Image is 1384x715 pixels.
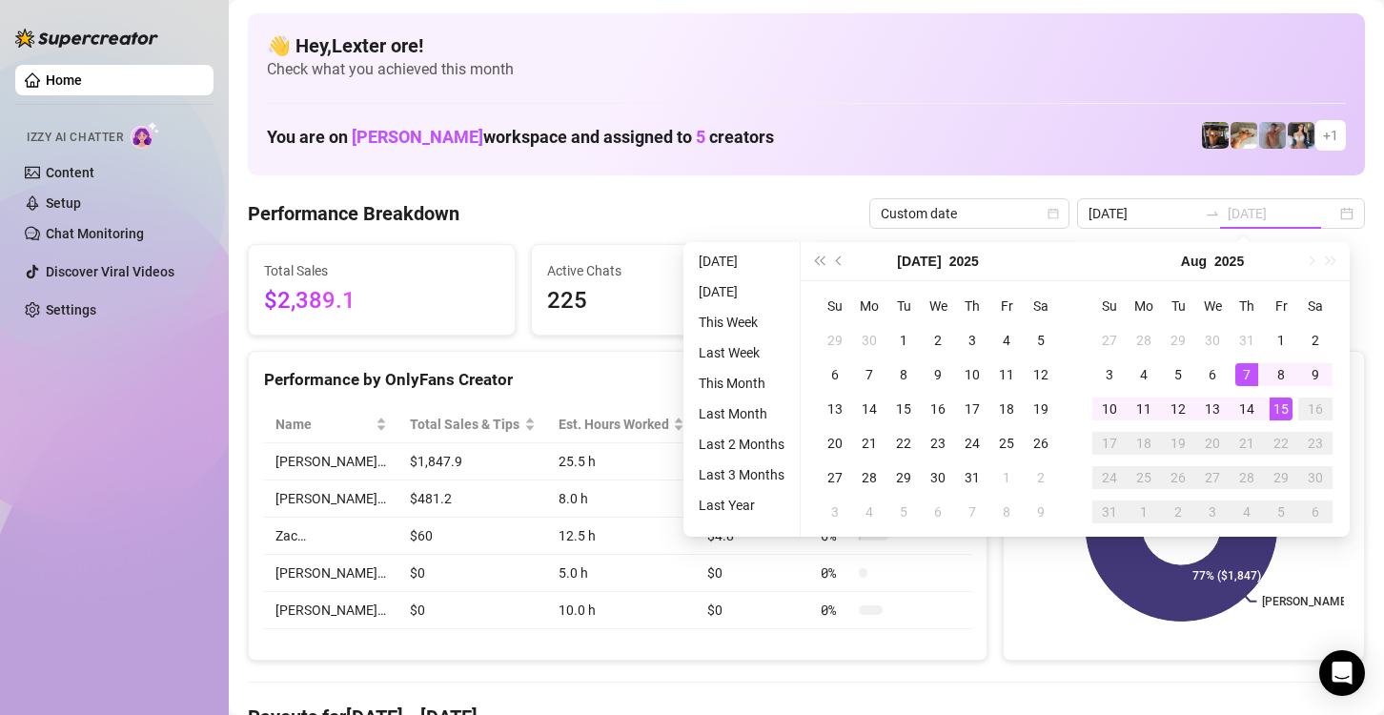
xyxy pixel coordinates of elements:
div: 3 [961,329,984,352]
td: 2025-07-28 [1127,323,1161,357]
td: 2025-07-07 [852,357,886,392]
th: Fr [989,289,1024,323]
div: 19 [1167,432,1190,455]
a: Discover Viral Videos [46,264,174,279]
img: Katy [1288,122,1314,149]
div: 5 [1270,500,1292,523]
div: 12 [1029,363,1052,386]
div: 28 [1132,329,1155,352]
th: Sa [1298,289,1333,323]
td: 2025-07-26 [1024,426,1058,460]
div: 18 [995,398,1018,420]
span: Total Sales & Tips [410,414,520,435]
div: 30 [1304,466,1327,489]
td: 2025-08-08 [1264,357,1298,392]
td: 2025-07-22 [886,426,921,460]
div: 16 [926,398,949,420]
td: 2025-07-10 [955,357,989,392]
th: Sa [1024,289,1058,323]
td: $0 [696,555,809,592]
th: Th [1230,289,1264,323]
td: 2025-09-01 [1127,495,1161,529]
td: 2025-07-31 [1230,323,1264,357]
td: 2025-08-15 [1264,392,1298,426]
div: 21 [1235,432,1258,455]
th: We [921,289,955,323]
a: Content [46,165,94,180]
li: [DATE] [691,280,792,303]
td: 2025-08-21 [1230,426,1264,460]
div: 27 [1201,466,1224,489]
td: 2025-08-02 [1024,460,1058,495]
td: 2025-08-08 [989,495,1024,529]
input: End date [1228,203,1336,224]
td: 2025-07-24 [955,426,989,460]
div: 16 [1304,398,1327,420]
div: 3 [1201,500,1224,523]
text: [PERSON_NAME]… [1262,595,1357,608]
div: 27 [824,466,846,489]
td: $0 [398,592,547,629]
li: Last 3 Months [691,463,792,486]
td: 2025-07-31 [955,460,989,495]
th: Su [1092,289,1127,323]
div: 19 [1029,398,1052,420]
button: Last year (Control + left) [808,242,829,280]
td: $481.2 [398,480,547,518]
td: 2025-07-09 [921,357,955,392]
div: 15 [1270,398,1292,420]
div: 7 [961,500,984,523]
td: 2025-07-12 [1024,357,1058,392]
div: 30 [1201,329,1224,352]
td: 2025-07-27 [1092,323,1127,357]
td: 2025-09-03 [1195,495,1230,529]
span: Check what you achieved this month [267,59,1346,80]
div: 17 [1098,432,1121,455]
div: 2 [1167,500,1190,523]
div: Open Intercom Messenger [1319,650,1365,696]
div: 22 [892,432,915,455]
div: 23 [1304,432,1327,455]
div: 11 [1132,398,1155,420]
td: 2025-07-11 [989,357,1024,392]
span: Active Chats [547,260,783,281]
h4: Performance Breakdown [248,200,459,227]
th: Mo [852,289,886,323]
td: 2025-08-02 [1298,323,1333,357]
td: 2025-08-05 [886,495,921,529]
td: 2025-07-30 [1195,323,1230,357]
div: 6 [1304,500,1327,523]
div: 4 [1132,363,1155,386]
div: 11 [995,363,1018,386]
a: Chat Monitoring [46,226,144,241]
img: AI Chatter [131,121,160,149]
td: 2025-07-04 [989,323,1024,357]
th: Total Sales & Tips [398,406,547,443]
td: 2025-07-28 [852,460,886,495]
td: 25.5 h [547,443,697,480]
span: swap-right [1205,206,1220,221]
span: $2,389.1 [264,283,499,319]
div: 9 [926,363,949,386]
td: 2025-07-03 [955,323,989,357]
td: 2025-09-06 [1298,495,1333,529]
span: 225 [547,283,783,319]
td: 2025-08-07 [955,495,989,529]
div: 28 [858,466,881,489]
button: Choose a month [897,242,941,280]
span: Custom date [881,199,1058,228]
div: 8 [995,500,1018,523]
td: 12.5 h [547,518,697,555]
div: 29 [1270,466,1292,489]
td: Zac… [264,518,398,555]
td: 2025-08-28 [1230,460,1264,495]
td: 2025-08-01 [1264,323,1298,357]
td: 2025-08-11 [1127,392,1161,426]
div: 31 [961,466,984,489]
td: 2025-08-30 [1298,460,1333,495]
li: This Week [691,311,792,334]
td: 2025-08-03 [1092,357,1127,392]
div: 17 [961,398,984,420]
a: Setup [46,195,81,211]
input: Start date [1089,203,1197,224]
